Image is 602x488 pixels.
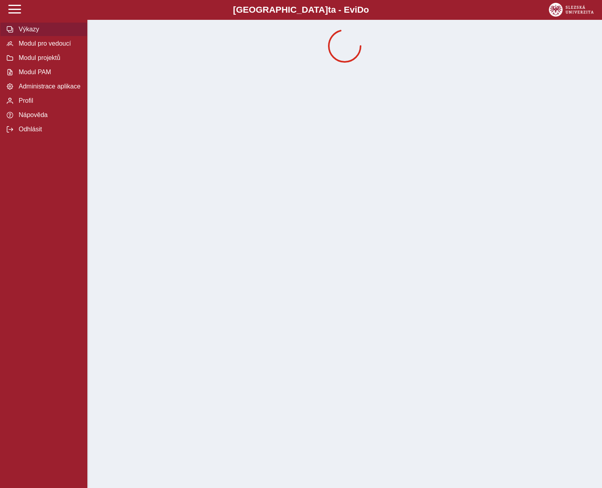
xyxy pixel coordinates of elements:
[357,5,363,15] span: D
[16,126,81,133] span: Odhlásit
[16,97,81,104] span: Profil
[24,5,578,15] b: [GEOGRAPHIC_DATA] a - Evi
[16,40,81,47] span: Modul pro vedoucí
[16,54,81,61] span: Modul projektů
[16,26,81,33] span: Výkazy
[16,111,81,119] span: Nápověda
[364,5,369,15] span: o
[16,83,81,90] span: Administrace aplikace
[16,69,81,76] span: Modul PAM
[549,3,594,17] img: logo_web_su.png
[328,5,331,15] span: t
